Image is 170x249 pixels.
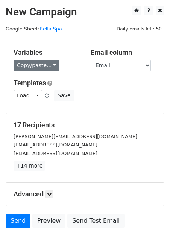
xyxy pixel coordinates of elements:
[114,25,164,33] span: Daily emails left: 50
[14,79,46,87] a: Templates
[91,48,156,57] h5: Email column
[132,213,170,249] iframe: Chat Widget
[67,214,124,228] a: Send Test Email
[39,26,62,32] a: Bella Spa
[6,6,164,18] h2: New Campaign
[132,213,170,249] div: 聊天小组件
[114,26,164,32] a: Daily emails left: 50
[14,121,156,129] h5: 17 Recipients
[54,90,74,101] button: Save
[14,142,97,148] small: [EMAIL_ADDRESS][DOMAIN_NAME]
[14,190,156,198] h5: Advanced
[6,214,30,228] a: Send
[14,90,42,101] a: Load...
[14,134,137,139] small: [PERSON_NAME][EMAIL_ADDRESS][DOMAIN_NAME]
[14,151,97,156] small: [EMAIL_ADDRESS][DOMAIN_NAME]
[32,214,65,228] a: Preview
[14,161,45,171] a: +14 more
[14,48,79,57] h5: Variables
[14,60,59,71] a: Copy/paste...
[6,26,62,32] small: Google Sheet:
